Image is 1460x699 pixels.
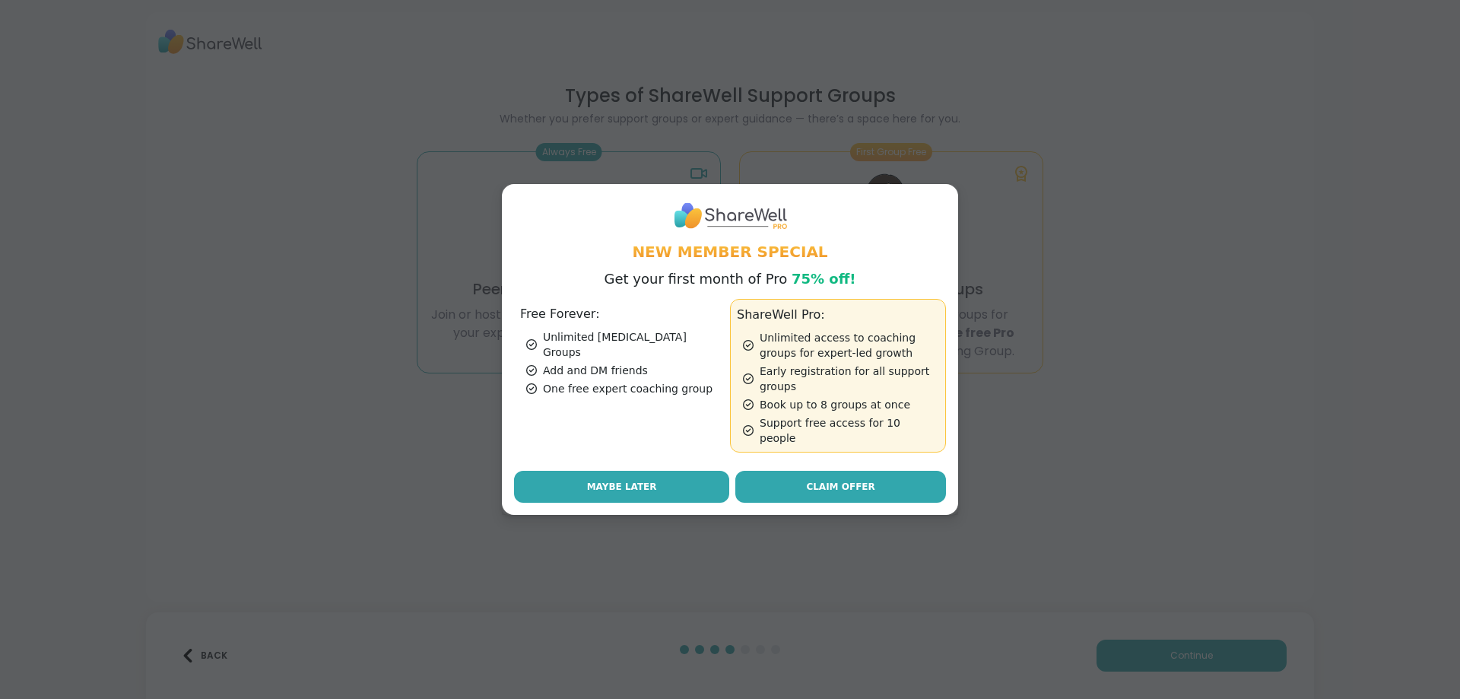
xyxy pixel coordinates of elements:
h3: Free Forever: [520,305,724,323]
button: Maybe Later [514,471,729,503]
p: Get your first month of Pro [605,268,856,290]
a: Claim Offer [735,471,946,503]
div: Early registration for all support groups [743,364,939,394]
h3: ShareWell Pro: [737,306,939,324]
div: One free expert coaching group [526,381,724,396]
div: Unlimited access to coaching groups for expert-led growth [743,330,939,361]
div: Support free access for 10 people [743,415,939,446]
span: Maybe Later [587,480,657,494]
span: Claim Offer [806,480,874,494]
div: Add and DM friends [526,363,724,378]
h1: New Member Special [514,241,946,262]
span: 75% off! [792,271,856,287]
div: Unlimited [MEDICAL_DATA] Groups [526,329,724,360]
img: ShareWell Logo [673,196,787,235]
div: Book up to 8 groups at once [743,397,939,412]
